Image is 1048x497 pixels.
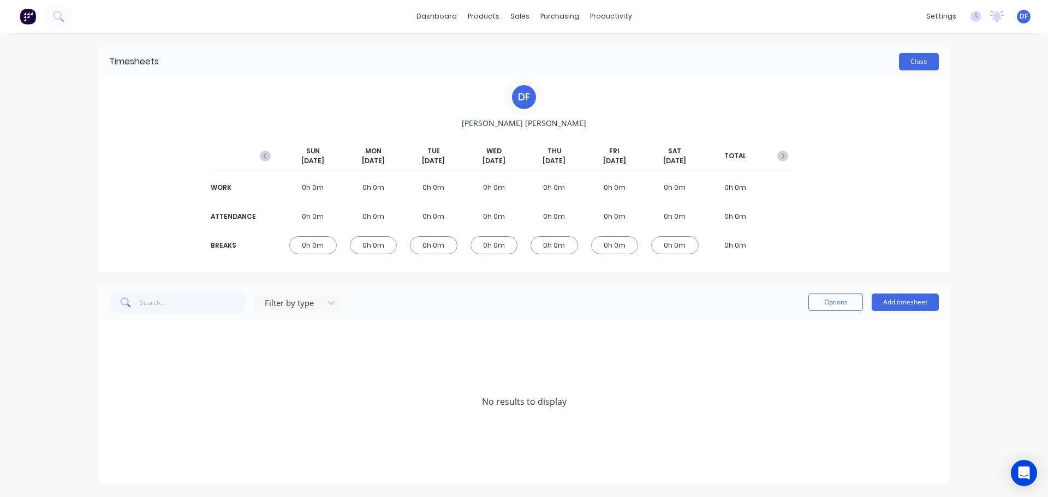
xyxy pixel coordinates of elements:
[872,294,939,311] button: Add timesheet
[712,207,759,225] div: 0h 0m
[510,83,538,111] div: D F
[531,207,578,225] div: 0h 0m
[651,178,699,196] div: 0h 0m
[362,156,385,166] span: [DATE]
[531,178,578,196] div: 0h 0m
[505,8,535,25] div: sales
[486,146,502,156] span: WED
[591,178,639,196] div: 0h 0m
[712,178,759,196] div: 0h 0m
[531,236,578,254] div: 0h 0m
[411,8,462,25] a: dashboard
[410,236,457,254] div: 0h 0m
[535,8,585,25] div: purchasing
[365,146,382,156] span: MON
[591,207,639,225] div: 0h 0m
[483,156,505,166] span: [DATE]
[591,236,639,254] div: 0h 0m
[410,207,457,225] div: 0h 0m
[1020,11,1028,21] span: DF
[410,178,457,196] div: 0h 0m
[668,146,681,156] span: SAT
[921,8,962,25] div: settings
[211,241,254,250] div: BREAKS
[603,156,626,166] span: [DATE]
[427,146,440,156] span: TUE
[350,236,397,254] div: 0h 0m
[585,8,638,25] div: productivity
[422,156,445,166] span: [DATE]
[462,8,505,25] div: products
[211,183,254,193] div: WORK
[211,212,254,221] div: ATTENDANCE
[350,178,397,196] div: 0h 0m
[301,156,324,166] span: [DATE]
[306,146,320,156] span: SUN
[547,146,561,156] span: THU
[543,156,565,166] span: [DATE]
[471,207,518,225] div: 0h 0m
[462,117,586,129] span: [PERSON_NAME] [PERSON_NAME]
[651,207,699,225] div: 0h 0m
[350,207,397,225] div: 0h 0m
[663,156,686,166] span: [DATE]
[899,53,939,70] button: Close
[140,291,246,313] input: Search...
[808,294,863,311] button: Options
[471,236,518,254] div: 0h 0m
[471,178,518,196] div: 0h 0m
[1011,460,1037,486] div: Open Intercom Messenger
[609,146,620,156] span: FRI
[289,207,337,225] div: 0h 0m
[724,151,746,161] span: TOTAL
[289,178,337,196] div: 0h 0m
[109,55,159,68] div: Timesheets
[98,320,950,483] div: No results to display
[20,8,36,25] img: Factory
[289,236,337,254] div: 0h 0m
[712,236,759,254] div: 0h 0m
[651,236,699,254] div: 0h 0m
